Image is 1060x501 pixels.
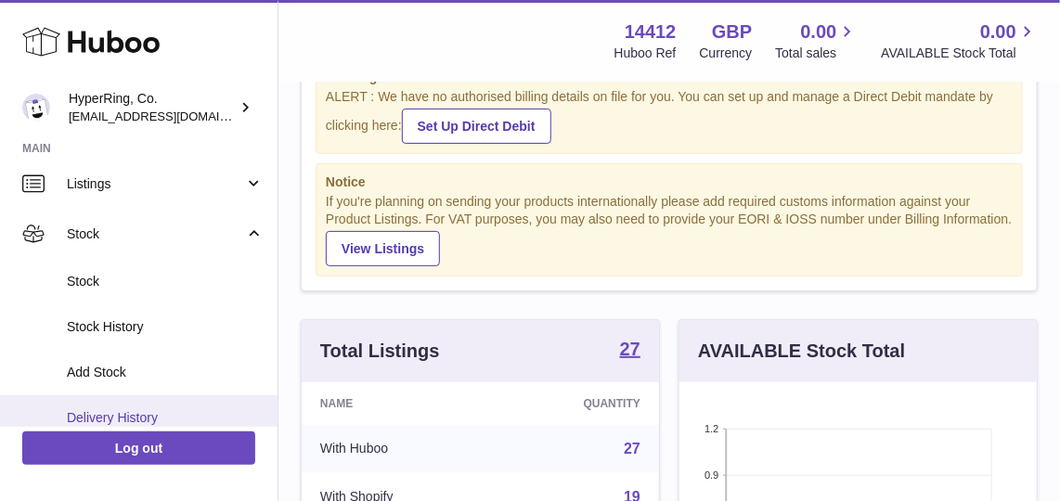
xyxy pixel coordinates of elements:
[67,409,264,427] span: Delivery History
[402,109,551,144] a: Set Up Direct Debit
[620,340,640,362] a: 27
[69,90,236,125] div: HyperRing, Co.
[67,175,244,193] span: Listings
[326,173,1013,191] strong: Notice
[67,273,264,290] span: Stock
[67,225,244,243] span: Stock
[775,19,858,62] a: 0.00 Total sales
[326,88,1013,144] div: ALERT : We have no authorised billing details on file for you. You can set up and manage a Direct...
[801,19,837,45] span: 0.00
[700,45,753,62] div: Currency
[69,109,273,123] span: [EMAIL_ADDRESS][DOMAIN_NAME]
[775,45,858,62] span: Total sales
[705,469,718,481] text: 0.9
[705,423,718,434] text: 1.2
[320,339,440,364] h3: Total Listings
[698,339,905,364] h3: AVAILABLE Stock Total
[495,382,659,425] th: Quantity
[980,19,1016,45] span: 0.00
[22,94,50,122] img: internalAdmin-14412@internal.huboo.com
[22,431,255,465] a: Log out
[620,340,640,358] strong: 27
[302,425,495,473] td: With Huboo
[625,19,677,45] strong: 14412
[326,193,1013,265] div: If you're planning on sending your products internationally please add required customs informati...
[712,19,752,45] strong: GBP
[881,19,1038,62] a: 0.00 AVAILABLE Stock Total
[302,382,495,425] th: Name
[326,231,440,266] a: View Listings
[614,45,677,62] div: Huboo Ref
[67,364,264,381] span: Add Stock
[67,318,264,336] span: Stock History
[624,441,640,456] a: 27
[881,45,1038,62] span: AVAILABLE Stock Total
